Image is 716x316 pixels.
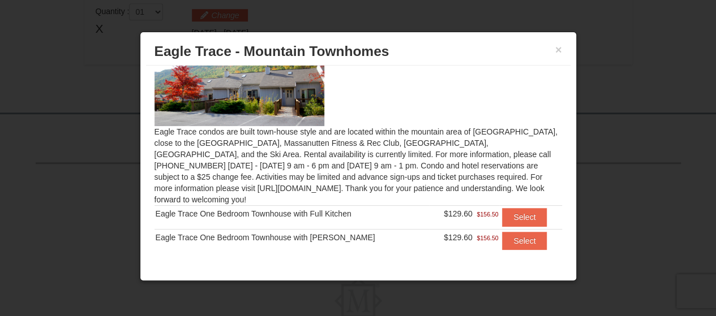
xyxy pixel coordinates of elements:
button: Select [502,232,547,250]
span: $129.60 [444,209,473,218]
span: $156.50 [477,232,498,244]
img: 19218983-1-9b289e55.jpg [155,33,324,126]
button: Select [502,208,547,226]
span: $156.50 [477,209,498,220]
div: Eagle Trace One Bedroom Townhouse with [PERSON_NAME] [156,232,428,243]
button: × [555,44,562,55]
div: Eagle Trace One Bedroom Townhouse with Full Kitchen [156,208,428,219]
div: Eagle Trace condos are built town-house style and are located within the mountain area of [GEOGRA... [146,66,571,260]
span: Eagle Trace - Mountain Townhomes [155,44,389,59]
span: $129.60 [444,233,473,242]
